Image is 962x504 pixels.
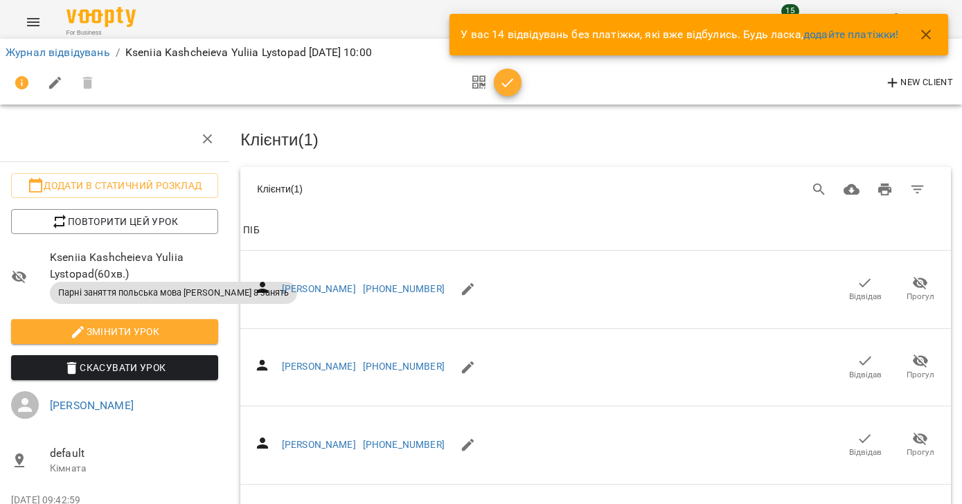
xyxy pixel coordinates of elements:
button: Menu [17,6,50,39]
div: Sort [243,222,259,239]
button: Завантажити CSV [835,173,869,206]
a: [PERSON_NAME] [282,361,356,372]
button: Скасувати Урок [11,355,218,380]
span: New Client [884,75,953,91]
button: Друк [869,173,902,206]
button: Прогул [893,270,948,309]
span: Прогул [907,291,934,303]
a: [PHONE_NUMBER] [363,283,445,294]
p: У вас 14 відвідувань без платіжки, які вже відбулись. Будь ласка, [461,26,898,43]
a: [PHONE_NUMBER] [363,361,445,372]
a: [PERSON_NAME] [50,399,134,412]
nav: breadcrumb [6,44,956,61]
span: Прогул [907,369,934,381]
span: Парні заняття польська мова [PERSON_NAME] 8 занять [50,287,297,299]
span: Відвідав [849,369,882,381]
p: Kseniia Kashcheieva Yuliia Lystopad [DATE] 10:00 [125,44,372,61]
button: Прогул [893,426,948,465]
img: Voopty Logo [66,7,136,27]
span: 15 [781,4,799,18]
button: Search [803,173,836,206]
button: Відвідав [837,426,893,465]
h3: Клієнти ( 1 ) [240,131,951,149]
button: Повторити цей урок [11,209,218,234]
button: Фільтр [901,173,934,206]
div: Клієнти ( 1 ) [257,182,553,196]
span: Kseniia Kashcheieva Yuliia Lystopad ( 60 хв. ) [50,249,218,282]
a: [PERSON_NAME] [282,283,356,294]
span: Змінити урок [22,323,207,340]
button: Змінити урок [11,319,218,344]
a: Журнал відвідувань [6,46,110,59]
span: Скасувати Урок [22,359,207,376]
button: New Client [881,72,956,94]
li: / [116,44,120,61]
div: Table Toolbar [240,167,951,211]
span: Відвідав [849,291,882,303]
a: додайте платіжки! [803,28,899,41]
span: default [50,445,218,462]
div: ПІБ [243,222,259,239]
button: Додати в статичний розклад [11,173,218,198]
button: Відвідав [837,348,893,386]
span: ПІБ [243,222,948,239]
span: Прогул [907,447,934,458]
span: Додати в статичний розклад [22,177,207,194]
span: Відвідав [849,447,882,458]
span: Повторити цей урок [22,213,207,230]
span: For Business [66,28,136,37]
button: Прогул [893,348,948,386]
a: [PERSON_NAME] [282,439,356,450]
button: Відвідав [837,270,893,309]
a: [PHONE_NUMBER] [363,439,445,450]
p: Кімната [50,462,218,476]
